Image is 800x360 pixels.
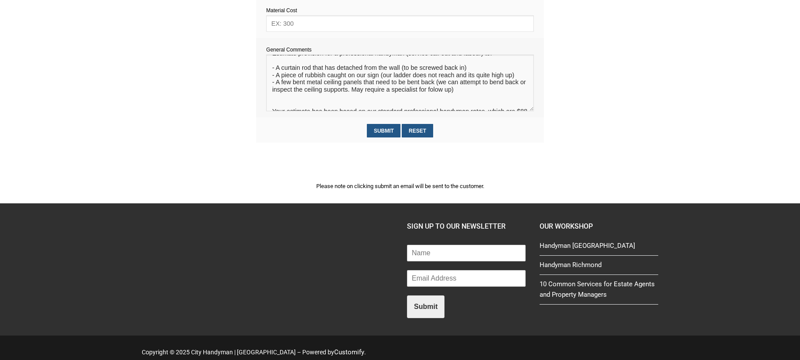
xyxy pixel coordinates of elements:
a: Customify [334,348,364,356]
input: Reset [402,124,433,137]
button: Submit [407,295,444,318]
input: EX: 300 [266,15,533,31]
input: Submit [367,124,400,137]
h4: Our Workshop [540,221,658,232]
input: Email Address [407,270,526,287]
input: Name [407,245,526,261]
span: Material Cost [266,7,297,14]
a: Handyman Richmond [540,260,658,274]
a: 10 Common Services for Estate Agents and Property Managers [540,279,658,305]
span: General Comments [266,47,311,53]
a: Handyman [GEOGRAPHIC_DATA] [540,240,658,255]
h4: SIGN UP TO OUR NEWSLETTER [407,221,526,232]
p: Please note on clicking submit an email will be sent to the customer. [256,182,544,191]
p: Copyright © 2025 City Handyman | [GEOGRAPHIC_DATA] – Powered by . [142,347,658,357]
